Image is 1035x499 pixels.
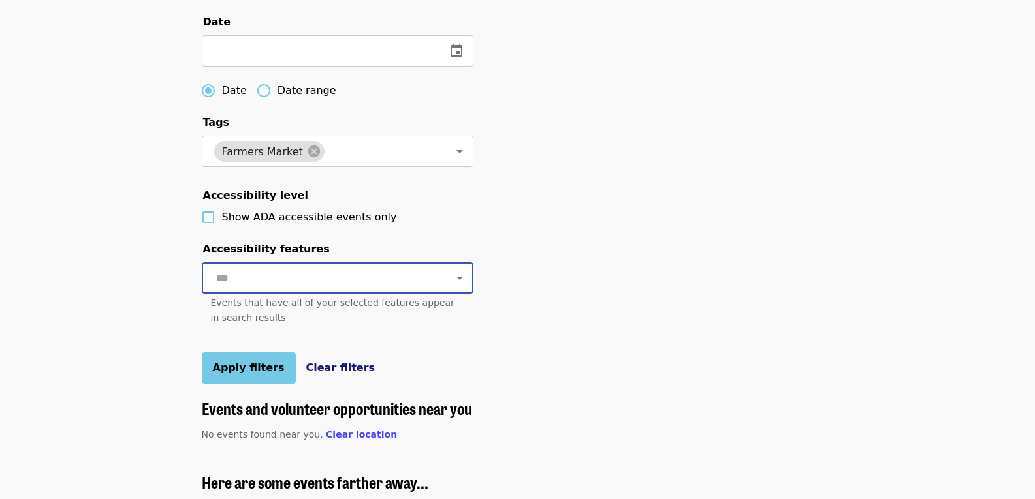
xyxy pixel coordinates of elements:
[222,83,247,98] span: Date
[203,189,308,202] span: Accessibility level
[306,361,375,374] span: Clear filters
[222,211,397,223] span: Show ADA accessible events only
[306,360,375,376] button: Clear filters
[326,428,397,442] button: Clear location
[202,429,323,440] span: No events found near you.
[202,397,472,419] span: Events and volunteer opportunities near you
[451,269,469,287] button: Open
[211,297,454,323] span: Events that have all of your selected features appear in search results
[214,141,325,162] div: Farmers Market
[203,16,231,28] span: Date
[203,243,330,255] span: Accessibility features
[202,470,428,493] span: Here are some events farther away...
[278,83,336,98] span: Date range
[214,145,311,158] span: Farmers Market
[326,429,397,440] span: Clear location
[451,142,469,160] button: Open
[203,116,230,129] span: Tags
[441,35,472,67] button: change date
[213,361,285,374] span: Apply filters
[202,352,296,384] button: Apply filters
